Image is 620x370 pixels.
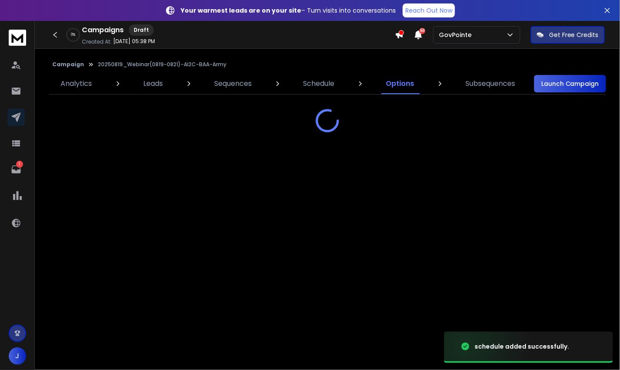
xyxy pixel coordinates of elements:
p: Sequences [215,78,252,89]
a: Options [381,73,420,94]
h1: Campaigns [82,25,124,35]
a: Schedule [298,73,340,94]
p: 0 % [71,32,75,37]
span: 50 [419,28,425,34]
button: J [9,347,26,365]
p: Get Free Credits [549,31,599,39]
p: [DATE] 05:38 PM [113,38,155,45]
p: Reach Out Now [405,6,452,15]
a: 1 [7,161,25,178]
a: Analytics [56,73,98,94]
div: Draft [129,24,154,36]
div: schedule added successfully. [475,342,569,351]
p: 20250819_Webinar(0819-0821)-AI2C-BAA-Army [98,61,226,68]
button: Launch Campaign [534,75,606,92]
p: Analytics [61,78,92,89]
img: logo [9,30,26,46]
p: 1 [16,161,23,168]
button: Get Free Credits [531,26,605,44]
p: – Turn visits into conversations [181,6,396,15]
a: Reach Out Now [403,3,455,17]
button: Campaign [52,61,84,68]
p: Subsequences [466,78,516,89]
a: Leads [138,73,168,94]
p: Leads [144,78,163,89]
a: Subsequences [461,73,521,94]
p: GovPointe [439,31,475,39]
p: Options [386,78,414,89]
a: Sequences [209,73,257,94]
p: Created At: [82,38,111,45]
p: Schedule [303,78,335,89]
strong: Your warmest leads are on your site [181,6,301,15]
